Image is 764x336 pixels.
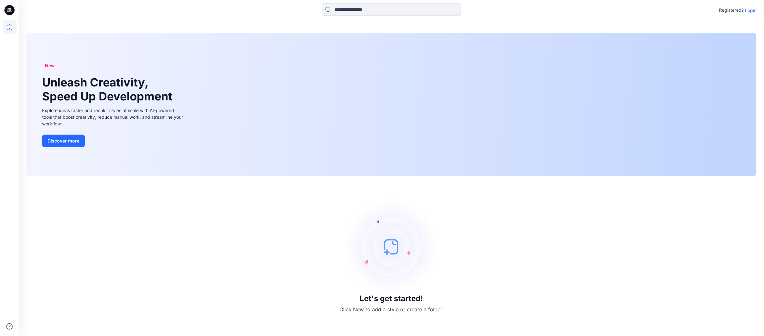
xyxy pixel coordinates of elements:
[42,76,175,103] h1: Unleash Creativity, Speed Up Development
[745,7,756,14] p: Login
[42,135,85,147] button: Discover more
[719,6,744,14] p: Registered?
[45,62,55,69] span: New
[42,107,185,127] div: Explore ideas faster and recolor styles at scale with AI-powered tools that boost creativity, red...
[360,294,423,303] h3: Let's get started!
[340,306,444,313] p: Click New to add a style or create a folder.
[42,135,185,147] a: Discover more
[344,199,439,294] img: empty-state-image.svg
